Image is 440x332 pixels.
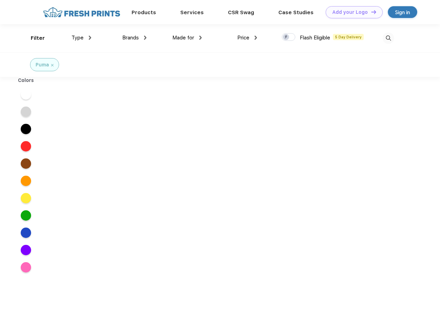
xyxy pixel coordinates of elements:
[172,35,194,41] span: Made for
[13,77,39,84] div: Colors
[300,35,330,41] span: Flash Eligible
[180,9,204,16] a: Services
[333,34,364,40] span: 5 Day Delivery
[71,35,84,41] span: Type
[122,35,139,41] span: Brands
[89,36,91,40] img: dropdown.png
[228,9,254,16] a: CSR Swag
[237,35,249,41] span: Price
[41,6,122,18] img: fo%20logo%202.webp
[395,8,410,16] div: Sign in
[383,33,394,44] img: desktop_search.svg
[255,36,257,40] img: dropdown.png
[51,64,54,66] img: filter_cancel.svg
[132,9,156,16] a: Products
[371,10,376,14] img: DT
[36,61,49,68] div: Puma
[31,34,45,42] div: Filter
[332,9,368,15] div: Add your Logo
[199,36,202,40] img: dropdown.png
[144,36,146,40] img: dropdown.png
[388,6,417,18] a: Sign in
